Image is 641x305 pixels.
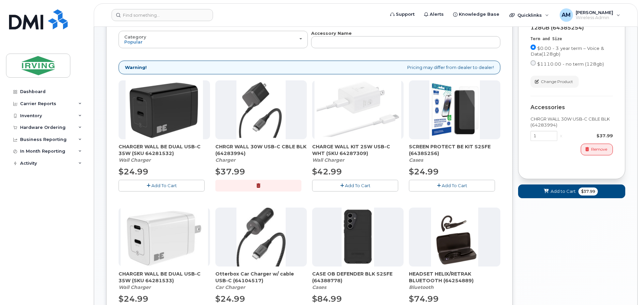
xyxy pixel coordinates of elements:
[591,146,607,152] span: Remove
[119,294,148,304] span: $24.99
[312,271,404,284] span: CASE OB DEFENDER BLK S25FE (64388778)
[409,167,439,176] span: $24.99
[430,11,444,18] span: Alerts
[124,39,143,45] span: Popular
[119,157,151,163] em: Wall Charger
[385,8,419,21] a: Support
[215,143,307,163] div: CHRGR WALL 30W USB-C CBLE BLK (64283994)
[409,143,500,157] span: SCREEN PROTECT BE KIT S25FE (64385256)
[541,79,573,85] span: Change Product
[312,167,342,176] span: $42.99
[112,9,213,21] input: Find something...
[505,8,554,22] div: Quicklinks
[215,143,307,157] span: CHRGR WALL 30W USB-C CBLE BLK (64283994)
[530,60,536,66] input: $1110.00 - no term (128gb)
[576,15,613,20] span: Wireless Admin
[312,294,342,304] span: $84.99
[442,183,467,188] span: Add To Cart
[215,294,245,304] span: $24.99
[578,187,598,196] span: $37.99
[409,284,434,290] em: Bluetooth
[530,36,613,42] div: Term and Size
[236,80,285,139] img: chrgr_wall_30w_-_blk.png
[119,271,210,291] div: CHARGER WALL BE DUAL USB-C 35W (SKU 64281533)
[448,8,504,21] a: Knowledge Base
[119,284,151,290] em: Wall Charger
[581,144,613,155] button: Remove
[215,167,245,176] span: $37.99
[312,157,344,163] em: Wall Charger
[565,133,613,139] div: $37.99
[530,104,613,110] div: Accessories
[312,180,398,192] button: Add To Cart
[517,12,542,18] span: Quicklinks
[119,167,148,176] span: $24.99
[312,143,404,157] span: CHARGE WALL KIT 25W USB-C WHT (SKU 64287309)
[530,45,536,50] input: $0.00 - 3 year term – Voice & Data(128gb)
[409,271,500,284] span: HEADSET HELIX/RETRAK BLUETOOTH (64254889)
[419,8,448,21] a: Alerts
[312,284,326,290] em: Cases
[429,80,480,139] img: image-20250915-161621.png
[215,271,307,291] div: Otterbox Car Charger w/ cable USB-C (64104517)
[121,208,208,266] img: BE.png
[119,271,210,284] span: CHARGER WALL BE DUAL USB-C 35W (SKU 64281533)
[126,80,203,139] img: CHARGER_WALL_BE_DUAL_USB-C_35W.png
[312,143,404,163] div: CHARGE WALL KIT 25W USB-C WHT (SKU 64287309)
[396,11,415,18] span: Support
[119,61,500,74] div: Pricing may differ from dealer to dealer!
[314,80,402,139] img: CHARGE_WALL_KIT_25W_USB-C_WHT.png
[576,10,613,15] span: [PERSON_NAME]
[236,208,286,266] img: download.jpg
[518,184,625,198] button: Add to Cart $37.99
[409,294,439,304] span: $74.99
[342,208,374,266] img: image-20250924-184623.png
[530,116,613,128] div: CHRGR WALL 30W USB-C CBLE BLK (64283994)
[215,271,307,284] span: Otterbox Car Charger w/ cable USB-C (64104517)
[409,143,500,163] div: SCREEN PROTECT BE KIT S25FE (64385256)
[557,133,565,139] div: x
[555,8,625,22] div: Ashfaq Mehnaz
[409,157,423,163] em: Cases
[119,143,210,163] div: CHARGER WALL BE DUAL USB-C 35W (SKU 64281532)
[537,61,604,67] span: $1110.00 - no term (128gb)
[431,208,479,266] img: download.png
[409,271,500,291] div: HEADSET HELIX/RETRAK BLUETOOTH (64254889)
[215,157,235,163] em: Charger
[312,271,404,291] div: CASE OB DEFENDER BLK S25FE (64388778)
[530,76,579,87] button: Change Product
[345,183,370,188] span: Add To Cart
[119,31,308,48] button: Category Popular
[409,180,495,192] button: Add To Cart
[551,188,576,195] span: Add to Cart
[119,180,205,192] button: Add To Cart
[459,11,499,18] span: Knowledge Base
[215,284,245,290] em: Car Charger
[124,34,146,40] span: Category
[530,46,604,57] span: $0.00 - 3 year term – Voice & Data(128gb)
[151,183,177,188] span: Add To Cart
[311,30,352,36] strong: Accessory Name
[119,143,210,157] span: CHARGER WALL BE DUAL USB-C 35W (SKU 64281532)
[562,11,571,19] span: AM
[125,64,147,71] strong: Warning!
